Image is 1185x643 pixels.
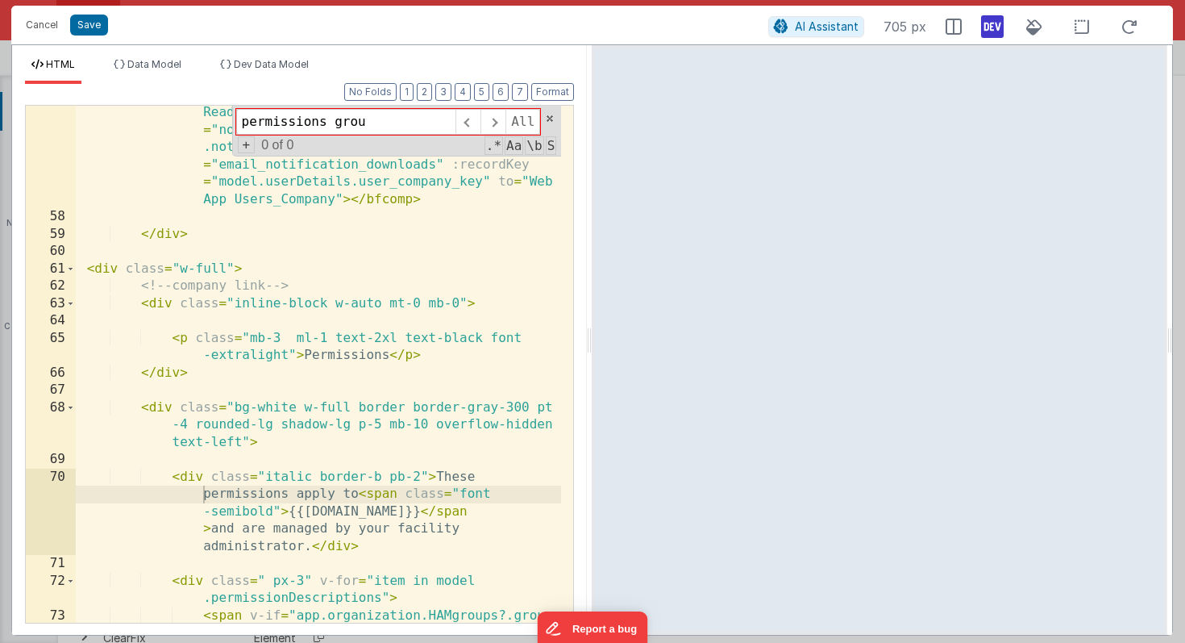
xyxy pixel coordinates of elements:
[435,83,451,101] button: 3
[236,109,455,135] input: Search for
[884,17,926,36] span: 705 px
[525,136,543,155] span: Whole Word Search
[474,83,489,101] button: 5
[26,365,76,382] div: 66
[26,208,76,226] div: 58
[26,555,76,573] div: 71
[26,87,76,209] div: 57
[512,83,528,101] button: 7
[70,15,108,35] button: Save
[127,58,181,70] span: Data Model
[493,83,509,101] button: 6
[26,261,76,278] div: 61
[546,136,557,155] span: Search In Selection
[238,136,256,153] span: Toggel Replace mode
[531,83,574,101] button: Format
[18,14,66,36] button: Cancel
[46,58,75,70] span: HTML
[417,83,432,101] button: 2
[255,138,300,152] span: 0 of 0
[505,109,540,135] span: Alt-Enter
[26,451,76,469] div: 69
[795,19,859,33] span: AI Assistant
[26,226,76,244] div: 59
[26,278,76,295] div: 62
[26,573,76,608] div: 72
[234,58,309,70] span: Dev Data Model
[26,295,76,313] div: 63
[26,243,76,261] div: 60
[400,83,414,101] button: 1
[484,136,503,155] span: RegExp Search
[26,312,76,330] div: 64
[505,136,523,155] span: CaseSensitive Search
[344,83,397,101] button: No Folds
[26,399,76,452] div: 68
[26,469,76,556] div: 70
[455,83,471,101] button: 4
[26,382,76,399] div: 67
[768,16,864,37] button: AI Assistant
[26,330,76,365] div: 65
